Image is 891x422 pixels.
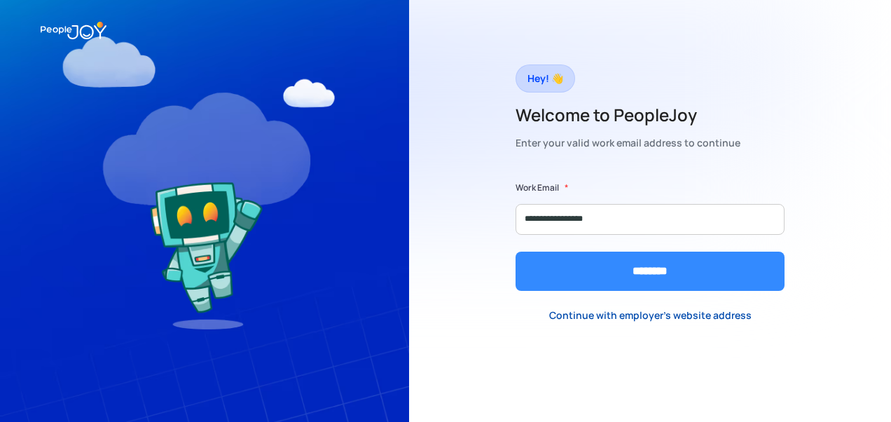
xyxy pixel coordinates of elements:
form: Form [516,181,785,291]
div: Continue with employer's website address [549,308,752,322]
label: Work Email [516,181,559,195]
div: Hey! 👋 [527,69,563,88]
a: Continue with employer's website address [538,301,763,330]
h2: Welcome to PeopleJoy [516,104,740,126]
div: Enter your valid work email address to continue [516,133,740,153]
